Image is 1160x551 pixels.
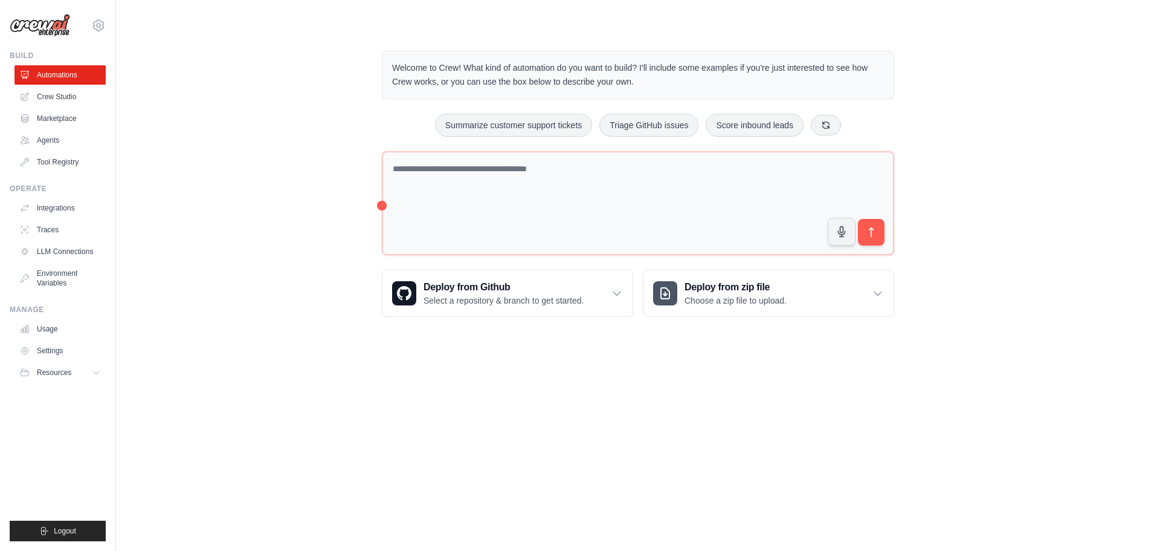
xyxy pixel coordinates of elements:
a: Environment Variables [14,264,106,293]
button: Triage GitHub issues [599,114,698,137]
h3: Deploy from zip file [685,280,787,295]
div: Build [10,51,106,60]
div: Manage [10,305,106,315]
a: Settings [14,341,106,360]
button: Summarize customer support tickets [435,114,592,137]
a: Agents [14,131,106,150]
p: Welcome to Crew! What kind of automation do you want to build? I'll include some examples if you'... [392,61,884,89]
h3: Deploy from Github [424,280,584,295]
a: Crew Studio [14,87,106,106]
button: Resources [14,363,106,382]
button: Score inbound leads [706,114,804,137]
a: Tool Registry [14,152,106,172]
iframe: Chat Widget [1100,493,1160,551]
a: Usage [14,319,106,339]
img: Logo [10,14,70,37]
span: Resources [37,368,71,377]
span: Logout [54,526,76,536]
a: Automations [14,65,106,85]
div: Operate [10,184,106,194]
a: Traces [14,220,106,240]
button: Logout [10,521,106,541]
p: Choose a zip file to upload. [685,295,787,307]
a: Marketplace [14,109,106,128]
a: Integrations [14,198,106,218]
p: Select a repository & branch to get started. [424,295,584,307]
a: LLM Connections [14,242,106,261]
